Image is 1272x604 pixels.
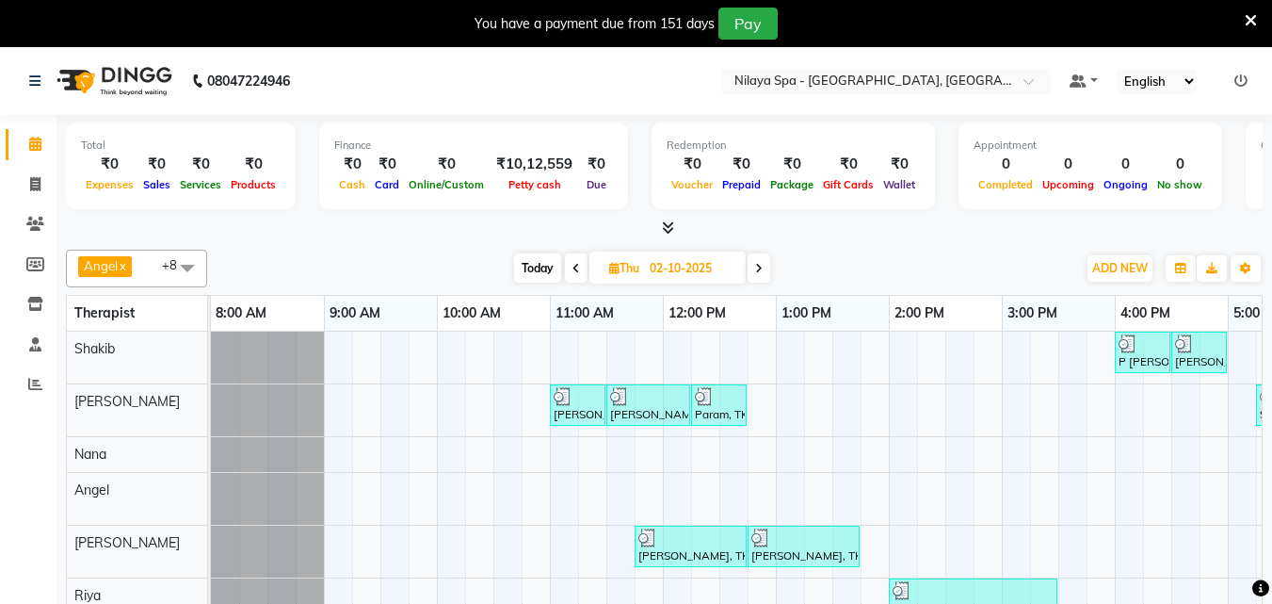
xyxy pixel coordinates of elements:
[1152,154,1207,175] div: 0
[552,387,604,423] div: [PERSON_NAME], TK02, 11:00 AM-11:30 AM, Chakra Head Massage 30 Min
[74,482,109,498] span: Angel
[334,154,370,175] div: ₹0
[475,14,715,34] div: You have a payment due from 151 days
[74,304,135,321] span: Therapist
[370,178,404,191] span: Card
[878,178,920,191] span: Wallet
[81,154,138,175] div: ₹0
[226,178,281,191] span: Products
[81,178,138,191] span: Expenses
[404,178,489,191] span: Online/Custom
[644,254,738,283] input: 2025-10-02
[717,154,765,175] div: ₹0
[1087,255,1152,282] button: ADD NEW
[580,154,613,175] div: ₹0
[207,55,290,107] b: 08047224946
[667,178,717,191] span: Voucher
[81,138,281,154] div: Total
[1038,154,1099,175] div: 0
[582,178,611,191] span: Due
[175,178,226,191] span: Services
[74,587,101,604] span: Riya
[334,178,370,191] span: Cash
[974,138,1207,154] div: Appointment
[325,300,385,327] a: 9:00 AM
[1152,178,1207,191] span: No show
[74,446,106,463] span: Nana
[1116,300,1175,327] a: 4:00 PM
[162,257,191,272] span: +8
[1117,335,1168,370] div: P [PERSON_NAME], TK04, 04:00 PM-04:30 PM, Hair Cuts
[118,258,126,273] a: x
[667,138,920,154] div: Redemption
[489,154,580,175] div: ₹10,12,559
[777,300,836,327] a: 1:00 PM
[718,8,778,40] button: Pay
[74,340,115,357] span: Shakib
[765,154,818,175] div: ₹0
[514,253,561,283] span: Today
[608,387,688,423] div: [PERSON_NAME], TK02, 11:30 AM-12:15 PM, Signature Brightening Clean-up ([DEMOGRAPHIC_DATA])
[138,154,175,175] div: ₹0
[370,154,404,175] div: ₹0
[74,534,180,551] span: [PERSON_NAME]
[504,178,566,191] span: Petty cash
[818,178,878,191] span: Gift Cards
[404,154,489,175] div: ₹0
[818,154,878,175] div: ₹0
[1003,300,1062,327] a: 3:00 PM
[749,529,858,564] div: [PERSON_NAME], TK01, 12:45 PM-01:45 PM, Balinese Massage Therapy([DEMOGRAPHIC_DATA]) 60 Min
[664,300,731,327] a: 12:00 PM
[974,178,1038,191] span: Completed
[974,154,1038,175] div: 0
[551,300,619,327] a: 11:00 AM
[74,393,180,410] span: [PERSON_NAME]
[636,529,745,564] div: [PERSON_NAME], TK01, 11:45 AM-12:45 PM, Traditional Swedish Relaxation Therapy([DEMOGRAPHIC_DATA]...
[334,138,613,154] div: Finance
[1092,261,1148,275] span: ADD NEW
[1173,335,1225,370] div: [PERSON_NAME] Radisson staff, TK06, 04:30 PM-05:00 PM, Hair Cuts
[1099,154,1152,175] div: 0
[667,154,717,175] div: ₹0
[211,300,271,327] a: 8:00 AM
[175,154,226,175] div: ₹0
[48,55,177,107] img: logo
[717,178,765,191] span: Prepaid
[1099,178,1152,191] span: Ongoing
[226,154,281,175] div: ₹0
[604,261,644,275] span: Thu
[138,178,175,191] span: Sales
[84,258,118,273] span: Angel
[1038,178,1099,191] span: Upcoming
[890,300,949,327] a: 2:00 PM
[765,178,818,191] span: Package
[693,387,745,423] div: Param, TK15, 12:15 PM-12:45 PM, Hair Care - Therapies - Shampoo, Conditioning & Blowdry (Men)
[438,300,506,327] a: 10:00 AM
[878,154,920,175] div: ₹0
